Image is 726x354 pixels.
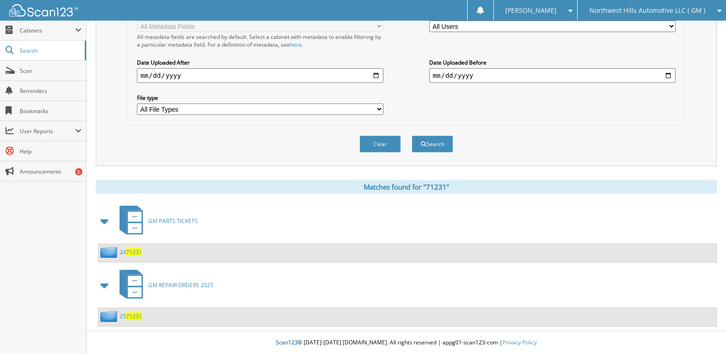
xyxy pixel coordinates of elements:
input: end [429,68,676,83]
input: start [137,68,383,83]
div: 5 [75,168,82,175]
span: Cabinets [20,27,75,34]
img: folder2.png [100,246,120,258]
span: [PERSON_NAME] [505,8,557,13]
div: All metadata fields are searched by default. Select a cabinet with metadata to enable filtering b... [137,33,383,49]
a: Privacy Policy [502,338,537,346]
a: GM PARTS TICKETS [114,203,198,239]
span: Help [20,147,82,155]
span: Bookmarks [20,107,82,115]
a: GM REPAIR ORDERS 2025 [114,267,213,303]
iframe: Chat Widget [680,310,726,354]
label: Date Uploaded After [137,59,383,66]
a: here [290,41,302,49]
span: Reminders [20,87,82,95]
label: File type [137,94,383,102]
span: Announcements [20,168,82,175]
span: 71231 [126,312,142,320]
img: folder2.png [100,310,120,322]
img: scan123-logo-white.svg [9,4,78,16]
a: 2471231 [120,248,142,256]
button: Search [412,136,453,152]
span: 71231 [126,248,142,256]
span: Scan123 [276,338,298,346]
button: Clear [360,136,401,152]
div: Matches found for "71231" [96,180,717,194]
label: Date Uploaded Before [429,59,676,66]
span: User Reports [20,127,75,135]
div: © [DATE]-[DATE] [DOMAIN_NAME]. All rights reserved | appg01-scan123-com | [87,332,726,354]
span: Scan [20,67,82,75]
span: Search [20,47,80,54]
a: 2571231 [120,312,142,320]
span: Northwest Hills Automotive LLC ( GM ) [590,8,705,13]
span: GM PARTS TICKETS [148,217,198,225]
span: GM REPAIR ORDERS 2025 [148,281,213,289]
